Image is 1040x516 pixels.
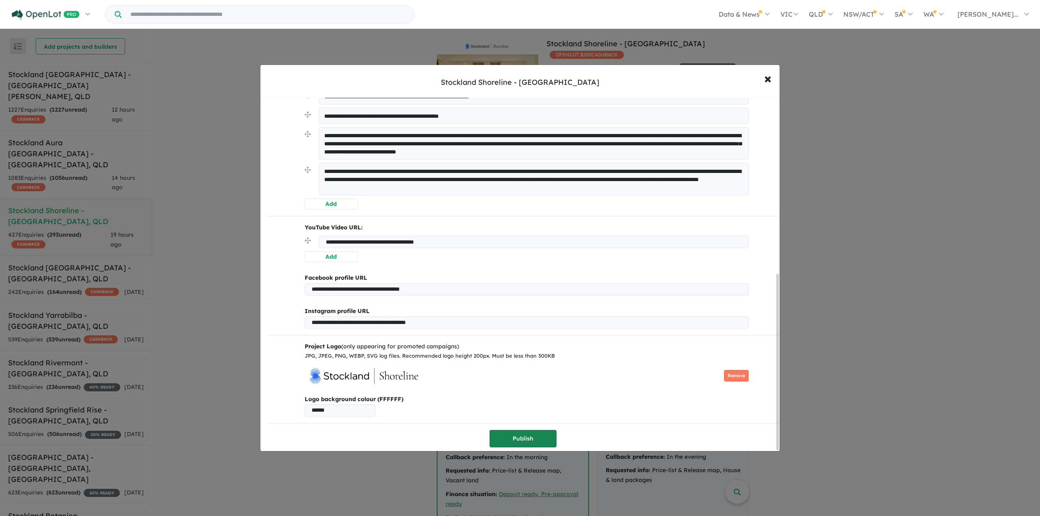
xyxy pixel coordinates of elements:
img: drag.svg [305,112,311,118]
button: Add [305,251,358,262]
div: JPG, JPEG, PNG, WEBP, SVG log files. Recommended logo height 200px. Must be less than 300KB [305,352,749,361]
img: drag.svg [305,167,311,173]
b: Project Logo [305,343,341,350]
img: drag.svg [305,237,311,244]
span: × [764,69,771,87]
b: Instagram profile URL [305,307,370,315]
img: Stockland%20Shoreline%20-%20Redland%20Bay___1742954899.jpg [305,364,427,388]
b: Facebook profile URL [305,274,367,281]
img: Openlot PRO Logo White [12,10,80,20]
button: Publish [490,430,557,447]
b: Logo background colour (FFFFFF) [305,395,749,404]
button: Remove [724,370,749,382]
input: Try estate name, suburb, builder or developer [123,6,412,23]
div: (only appearing for promoted campaigns) [305,342,749,352]
button: Add [305,199,358,209]
img: drag.svg [305,131,311,137]
div: Stockland Shoreline - [GEOGRAPHIC_DATA] [441,77,599,88]
p: YouTube Video URL: [305,223,749,233]
span: [PERSON_NAME]... [958,10,1018,18]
